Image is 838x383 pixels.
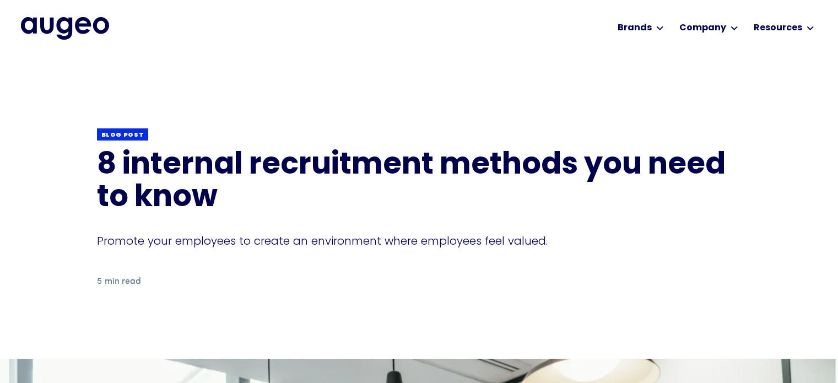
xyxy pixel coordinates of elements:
h1: 8 internal recruitment methods you need to know [97,150,742,215]
div: Resources [754,21,802,35]
div: Company [679,21,726,35]
div: Promote your employees to create an environment where employees feel valued. [97,233,742,249]
div: min read [105,275,141,288]
div: Brands [618,21,652,35]
img: Augeo's full logo in midnight blue. [21,17,109,39]
div: 5 [97,275,102,288]
a: home [21,17,109,39]
div: Blog post [101,131,144,139]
